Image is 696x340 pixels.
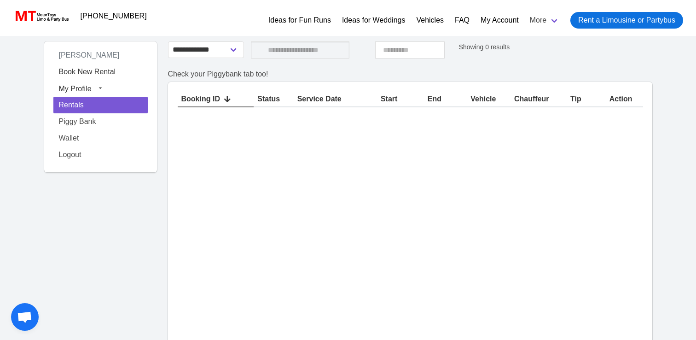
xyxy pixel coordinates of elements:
[168,70,652,78] h2: Check your Piggybank tab too!
[578,15,675,26] span: Rent a Limousine or Partybus
[59,84,92,92] span: My Profile
[53,147,148,163] a: Logout
[514,94,563,105] div: Chauffeur
[570,12,683,29] a: Rent a Limousine or Partybus
[609,94,643,105] div: Action
[53,64,148,80] a: Book New Rental
[257,94,290,105] div: Status
[75,7,152,25] a: [PHONE_NUMBER]
[459,43,510,51] small: Showing 0 results
[524,8,565,32] a: More
[570,94,602,105] div: Tip
[11,303,39,331] div: Open chat
[342,15,406,26] a: Ideas for Weddings
[416,15,444,26] a: Vehicles
[297,94,373,105] div: Service Date
[455,15,470,26] a: FAQ
[53,80,148,97] button: My Profile
[53,47,125,63] span: [PERSON_NAME]
[13,10,70,23] img: MotorToys Logo
[268,15,331,26] a: Ideas for Fun Runs
[53,97,148,113] a: Rentals
[381,94,420,105] div: Start
[181,94,250,105] div: Booking ID
[53,113,148,130] a: Piggy Bank
[53,130,148,147] a: Wallet
[481,15,519,26] a: My Account
[428,94,464,105] div: End
[470,94,507,105] div: Vehicle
